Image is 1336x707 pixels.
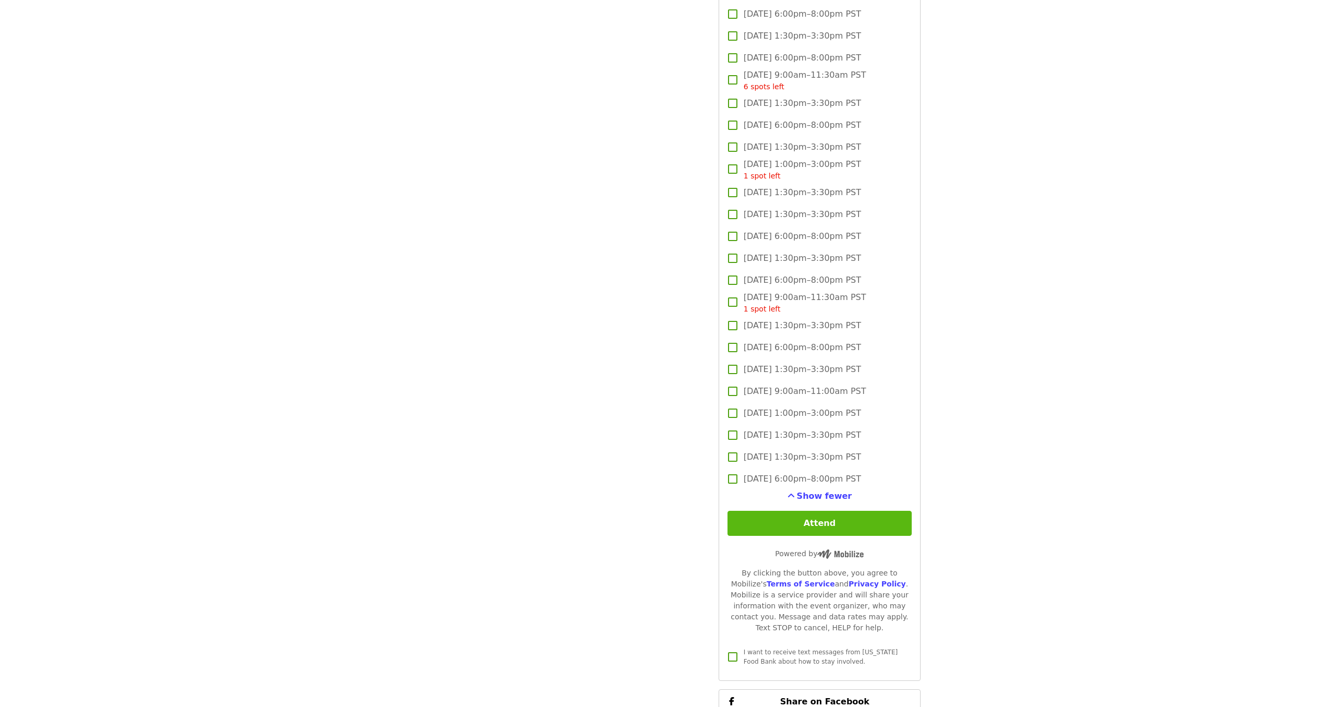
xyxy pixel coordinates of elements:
[744,52,861,64] span: [DATE] 6:00pm–8:00pm PST
[744,451,861,463] span: [DATE] 1:30pm–3:30pm PST
[744,252,861,265] span: [DATE] 1:30pm–3:30pm PST
[744,230,861,243] span: [DATE] 6:00pm–8:00pm PST
[744,429,861,441] span: [DATE] 1:30pm–3:30pm PST
[744,385,866,398] span: [DATE] 9:00am–11:00am PST
[744,186,861,199] span: [DATE] 1:30pm–3:30pm PST
[767,580,835,588] a: Terms of Service
[744,208,861,221] span: [DATE] 1:30pm–3:30pm PST
[744,363,861,376] span: [DATE] 1:30pm–3:30pm PST
[744,274,861,286] span: [DATE] 6:00pm–8:00pm PST
[744,69,866,92] span: [DATE] 9:00am–11:30am PST
[744,172,781,180] span: 1 spot left
[780,697,869,706] span: Share on Facebook
[797,491,852,501] span: Show fewer
[744,473,861,485] span: [DATE] 6:00pm–8:00pm PST
[727,568,912,633] div: By clicking the button above, you agree to Mobilize's and . Mobilize is a service provider and wi...
[744,319,861,332] span: [DATE] 1:30pm–3:30pm PST
[817,549,864,559] img: Powered by Mobilize
[744,97,861,110] span: [DATE] 1:30pm–3:30pm PST
[744,291,866,315] span: [DATE] 9:00am–11:30am PST
[744,141,861,153] span: [DATE] 1:30pm–3:30pm PST
[727,511,912,536] button: Attend
[744,158,861,182] span: [DATE] 1:00pm–3:00pm PST
[744,305,781,313] span: 1 spot left
[788,490,852,502] button: See more timeslots
[744,119,861,131] span: [DATE] 6:00pm–8:00pm PST
[744,30,861,42] span: [DATE] 1:30pm–3:30pm PST
[744,407,861,420] span: [DATE] 1:00pm–3:00pm PST
[744,341,861,354] span: [DATE] 6:00pm–8:00pm PST
[849,580,906,588] a: Privacy Policy
[775,549,864,558] span: Powered by
[744,649,898,665] span: I want to receive text messages from [US_STATE] Food Bank about how to stay involved.
[744,8,861,20] span: [DATE] 6:00pm–8:00pm PST
[744,82,784,91] span: 6 spots left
